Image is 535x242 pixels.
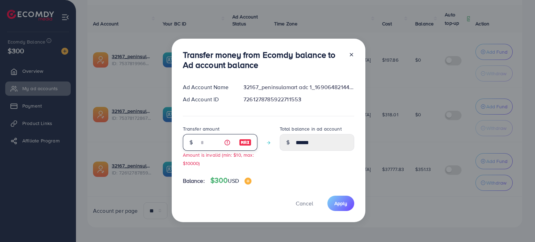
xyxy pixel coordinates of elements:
button: Cancel [287,196,322,211]
img: image [239,138,251,147]
h4: $300 [210,176,251,185]
div: 32167_peninsulamart adc 1_1690648214482 [238,83,359,91]
div: Ad Account ID [177,95,238,103]
iframe: Chat [505,211,530,237]
div: 7261278785922711553 [238,95,359,103]
span: Balance: [183,177,205,185]
label: Transfer amount [183,125,219,132]
div: Ad Account Name [177,83,238,91]
small: Amount is invalid (min: $10, max: $10000) [183,151,254,166]
span: Apply [334,200,347,207]
span: Cancel [296,200,313,207]
button: Apply [327,196,354,211]
img: image [245,178,251,185]
h3: Transfer money from Ecomdy balance to Ad account balance [183,50,343,70]
span: USD [228,177,239,185]
label: Total balance in ad account [280,125,342,132]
